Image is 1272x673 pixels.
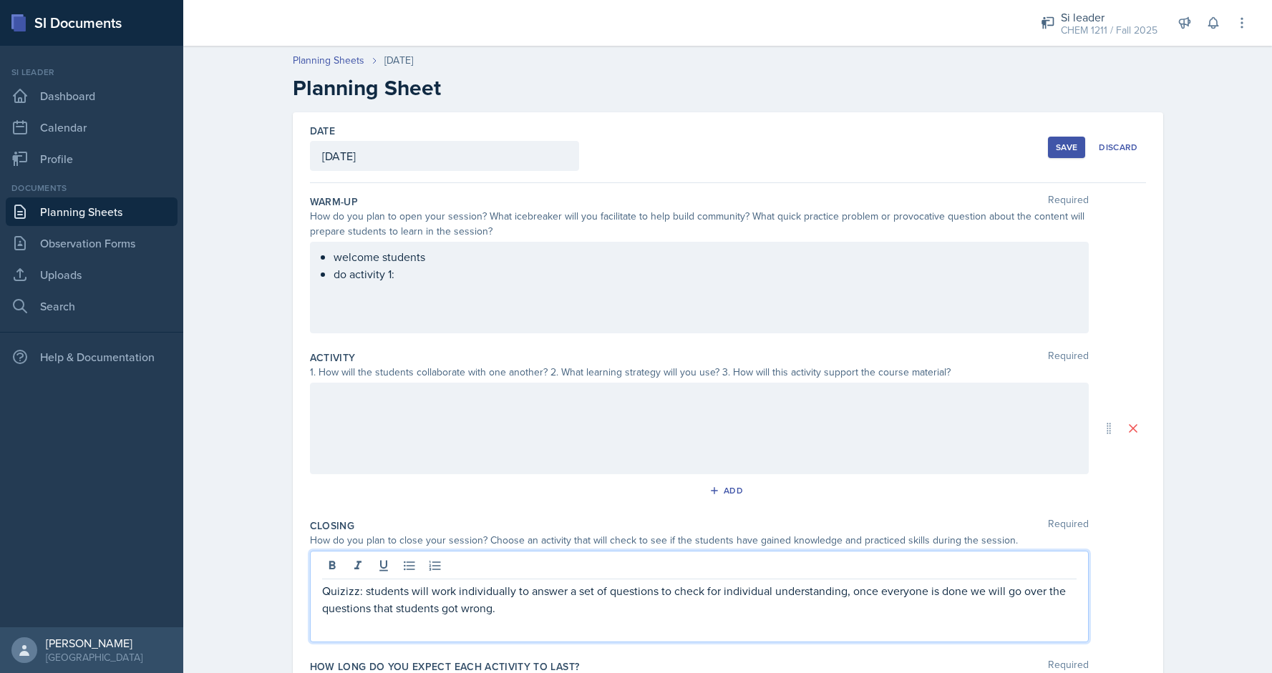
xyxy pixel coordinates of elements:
[6,66,178,79] div: Si leader
[1056,142,1077,153] div: Save
[6,260,178,289] a: Uploads
[6,292,178,320] a: Search
[46,650,142,664] div: [GEOGRAPHIC_DATA]
[704,480,751,501] button: Add
[1099,142,1137,153] div: Discard
[46,636,142,650] div: [PERSON_NAME]
[322,582,1077,616] p: Quizizz: students will work individually to answer a set of questions to check for individual und...
[6,82,178,110] a: Dashboard
[310,195,358,209] label: Warm-Up
[6,197,178,226] a: Planning Sheets
[1061,9,1157,26] div: Si leader
[310,365,1089,380] div: 1. How will the students collaborate with one another? 2. What learning strategy will you use? 3....
[334,265,1077,283] p: do activity 1:
[293,75,1163,101] h2: Planning Sheet
[6,343,178,371] div: Help & Documentation
[310,533,1089,548] div: How do you plan to close your session? Choose an activity that will check to see if the students ...
[1048,350,1089,365] span: Required
[6,113,178,142] a: Calendar
[712,485,743,496] div: Add
[6,144,178,173] a: Profile
[6,182,178,195] div: Documents
[310,124,335,138] label: Date
[293,53,364,68] a: Planning Sheets
[310,350,356,365] label: Activity
[384,53,413,68] div: [DATE]
[310,209,1089,239] div: How do you plan to open your session? What icebreaker will you facilitate to help build community...
[334,248,1077,265] p: welcome students
[1048,137,1085,158] button: Save
[310,519,354,533] label: Closing
[1048,195,1089,209] span: Required
[6,229,178,257] a: Observation Forms
[1061,23,1157,38] div: CHEM 1211 / Fall 2025
[1091,137,1145,158] button: Discard
[1048,519,1089,533] span: Required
